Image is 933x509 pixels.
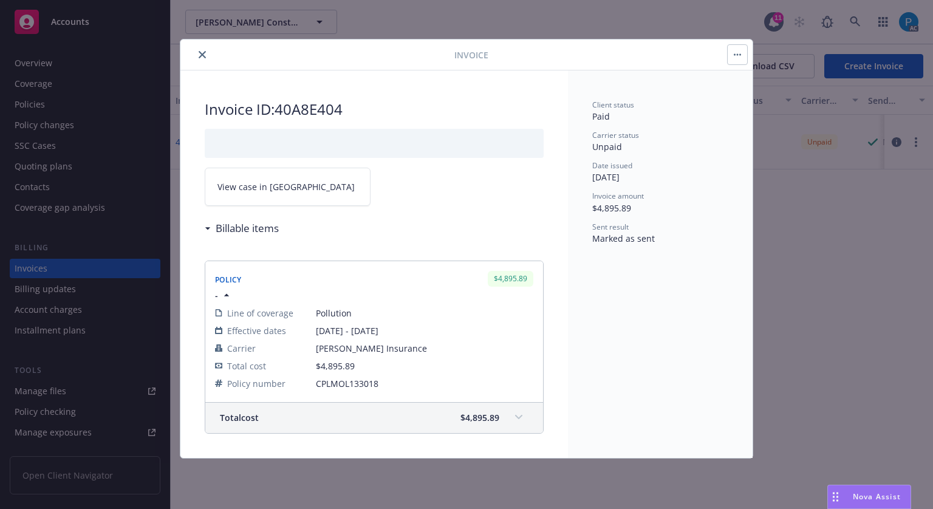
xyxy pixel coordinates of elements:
[220,411,259,424] span: Total cost
[592,171,620,183] span: [DATE]
[592,191,644,201] span: Invoice amount
[227,324,286,337] span: Effective dates
[227,360,266,372] span: Total cost
[216,220,279,236] h3: Billable items
[592,202,631,214] span: $4,895.89
[853,491,901,502] span: Nova Assist
[217,180,355,193] span: View case in [GEOGRAPHIC_DATA]
[227,307,293,319] span: Line of coverage
[205,403,543,433] div: Totalcost$4,895.89
[454,49,488,61] span: Invoice
[592,222,629,232] span: Sent result
[205,220,279,236] div: Billable items
[316,324,533,337] span: [DATE] - [DATE]
[316,377,533,390] span: CPLMOL133018
[592,141,622,152] span: Unpaid
[592,130,639,140] span: Carrier status
[488,271,533,286] div: $4,895.89
[316,307,533,319] span: Pollution
[227,342,256,355] span: Carrier
[592,233,655,244] span: Marked as sent
[316,360,355,372] span: $4,895.89
[205,100,544,119] h2: Invoice ID: 40A8E404
[205,168,371,206] a: View case in [GEOGRAPHIC_DATA]
[215,275,242,285] span: Policy
[215,289,218,302] span: -
[827,485,911,509] button: Nova Assist
[195,47,210,62] button: close
[592,111,610,122] span: Paid
[460,411,499,424] span: $4,895.89
[215,289,233,302] button: -
[592,160,632,171] span: Date issued
[828,485,843,508] div: Drag to move
[592,100,634,110] span: Client status
[227,377,285,390] span: Policy number
[316,342,533,355] span: [PERSON_NAME] Insurance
